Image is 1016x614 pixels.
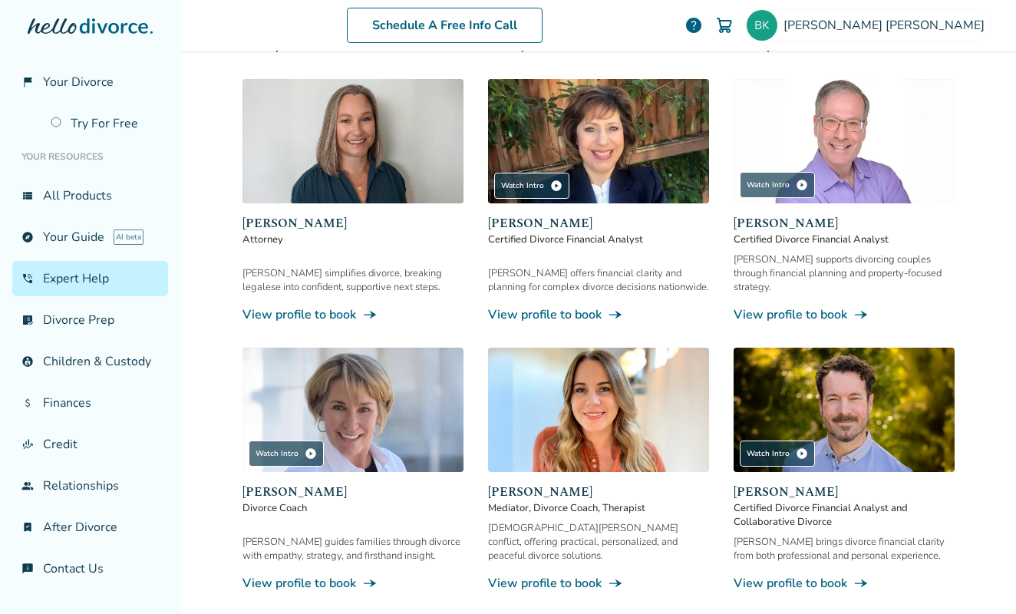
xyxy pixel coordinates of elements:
[734,233,955,246] span: Certified Divorce Financial Analyst
[488,501,709,515] span: Mediator, Divorce Coach, Therapist
[21,231,34,243] span: explore
[21,480,34,492] span: group
[608,307,623,322] span: line_end_arrow_notch
[12,178,168,213] a: view_listAll Products
[21,314,34,326] span: list_alt_check
[242,575,463,592] a: View profile to bookline_end_arrow_notch
[734,348,955,472] img: John Duffy
[550,180,562,192] span: play_circle
[242,501,463,515] span: Divorce Coach
[12,510,168,545] a: bookmark_checkAfter Divorce
[734,79,955,203] img: Jeff Landers
[853,576,869,591] span: line_end_arrow_notch
[715,16,734,35] img: Cart
[853,307,869,322] span: line_end_arrow_notch
[488,233,709,246] span: Certified Divorce Financial Analyst
[21,76,34,88] span: flag_2
[43,74,114,91] span: Your Divorce
[21,190,34,202] span: view_list
[362,576,378,591] span: line_end_arrow_notch
[734,501,955,529] span: Certified Divorce Financial Analyst and Collaborative Divorce
[21,355,34,368] span: account_child
[12,261,168,296] a: phone_in_talkExpert Help
[242,306,463,323] a: View profile to bookline_end_arrow_notch
[362,307,378,322] span: line_end_arrow_notch
[12,141,168,172] li: Your Resources
[734,575,955,592] a: View profile to bookline_end_arrow_notch
[684,16,703,35] a: help
[488,214,709,233] span: [PERSON_NAME]
[608,576,623,591] span: line_end_arrow_notch
[734,253,955,294] div: [PERSON_NAME] supports divorcing couples through financial planning and property-focused strategy.
[21,563,34,575] span: chat_info
[12,64,168,100] a: flag_2Your Divorce
[488,348,709,472] img: Kristen Howerton
[488,575,709,592] a: View profile to bookline_end_arrow_notch
[796,447,808,460] span: play_circle
[114,229,143,245] span: AI beta
[740,441,815,467] div: Watch Intro
[12,220,168,255] a: exploreYour GuideAI beta
[21,272,34,285] span: phone_in_talk
[494,173,569,199] div: Watch Intro
[12,551,168,586] a: chat_infoContact Us
[488,483,709,501] span: [PERSON_NAME]
[249,441,324,467] div: Watch Intro
[12,427,168,462] a: finance_modeCredit
[21,521,34,533] span: bookmark_check
[488,521,709,563] div: [DEMOGRAPHIC_DATA][PERSON_NAME] conflict, offering practical, personalized, and peaceful divorce ...
[734,214,955,233] span: [PERSON_NAME]
[783,17,991,34] span: [PERSON_NAME] [PERSON_NAME]
[242,348,463,472] img: Kim Goodman
[734,483,955,501] span: [PERSON_NAME]
[488,266,709,294] div: [PERSON_NAME] offers financial clarity and planning for complex divorce decisions nationwide.
[41,106,168,141] a: Try For Free
[796,179,808,191] span: play_circle
[242,79,463,203] img: Desiree Howard
[12,385,168,421] a: attach_moneyFinances
[734,535,955,563] div: [PERSON_NAME] brings divorce financial clarity from both professional and personal experience.
[12,344,168,379] a: account_childChildren & Custody
[242,266,463,294] div: [PERSON_NAME] simplifies divorce, breaking legalese into confident, supportive next steps.
[12,468,168,503] a: groupRelationships
[747,10,777,41] img: b.kendall@mac.com
[734,306,955,323] a: View profile to bookline_end_arrow_notch
[488,306,709,323] a: View profile to bookline_end_arrow_notch
[305,447,317,460] span: play_circle
[347,8,543,43] a: Schedule A Free Info Call
[939,540,1016,614] iframe: Chat Widget
[21,397,34,409] span: attach_money
[488,79,709,203] img: Sandra Giudici
[21,438,34,451] span: finance_mode
[242,233,463,246] span: Attorney
[242,535,463,563] div: [PERSON_NAME] guides families through divorce with empathy, strategy, and firsthand insight.
[12,302,168,338] a: list_alt_checkDivorce Prep
[242,483,463,501] span: [PERSON_NAME]
[740,172,815,198] div: Watch Intro
[242,214,463,233] span: [PERSON_NAME]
